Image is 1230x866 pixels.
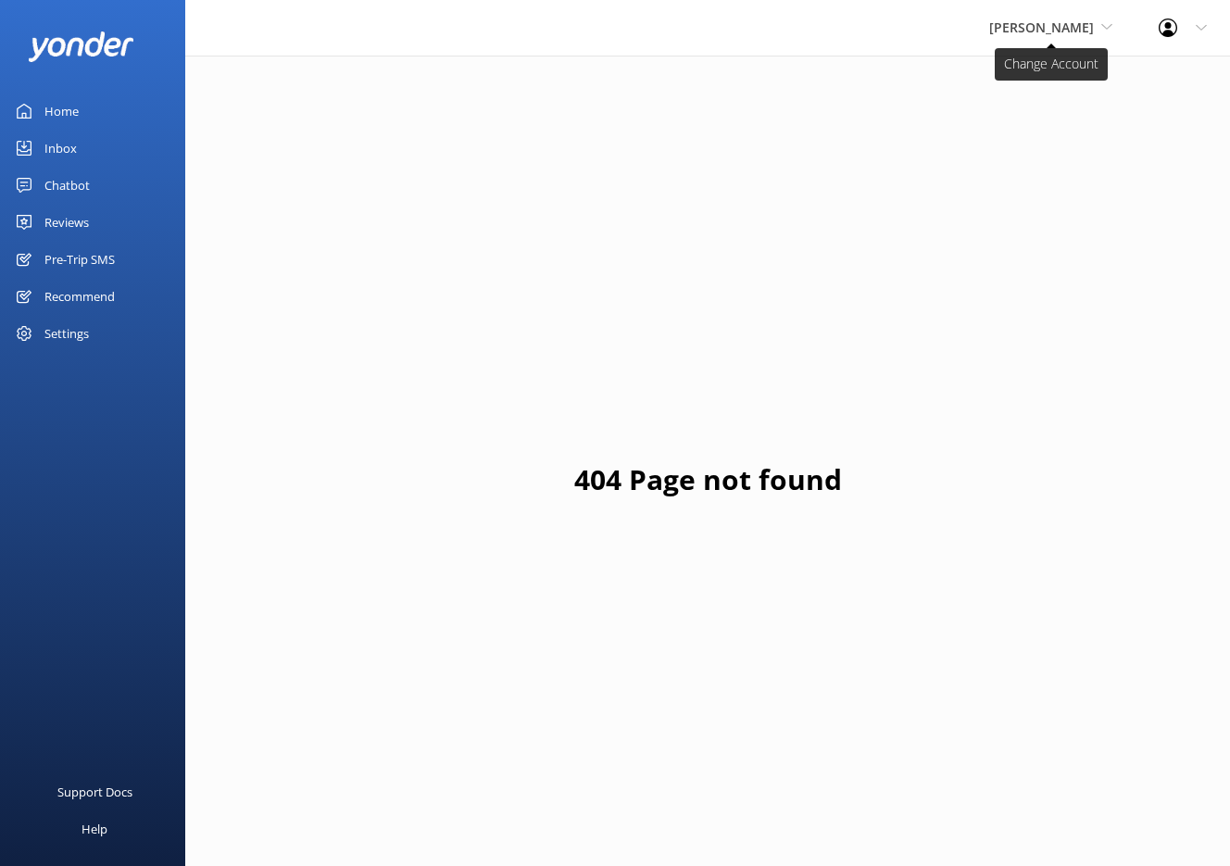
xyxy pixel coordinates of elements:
div: Pre-Trip SMS [44,241,115,278]
div: Home [44,93,79,130]
span: [PERSON_NAME] [989,19,1094,36]
div: Chatbot [44,167,90,204]
img: yonder-white-logo.png [28,31,134,62]
div: Reviews [44,204,89,241]
div: Help [82,810,107,847]
h1: 404 Page not found [574,458,842,502]
div: Settings [44,315,89,352]
div: Inbox [44,130,77,167]
div: Support Docs [57,773,132,810]
div: Recommend [44,278,115,315]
